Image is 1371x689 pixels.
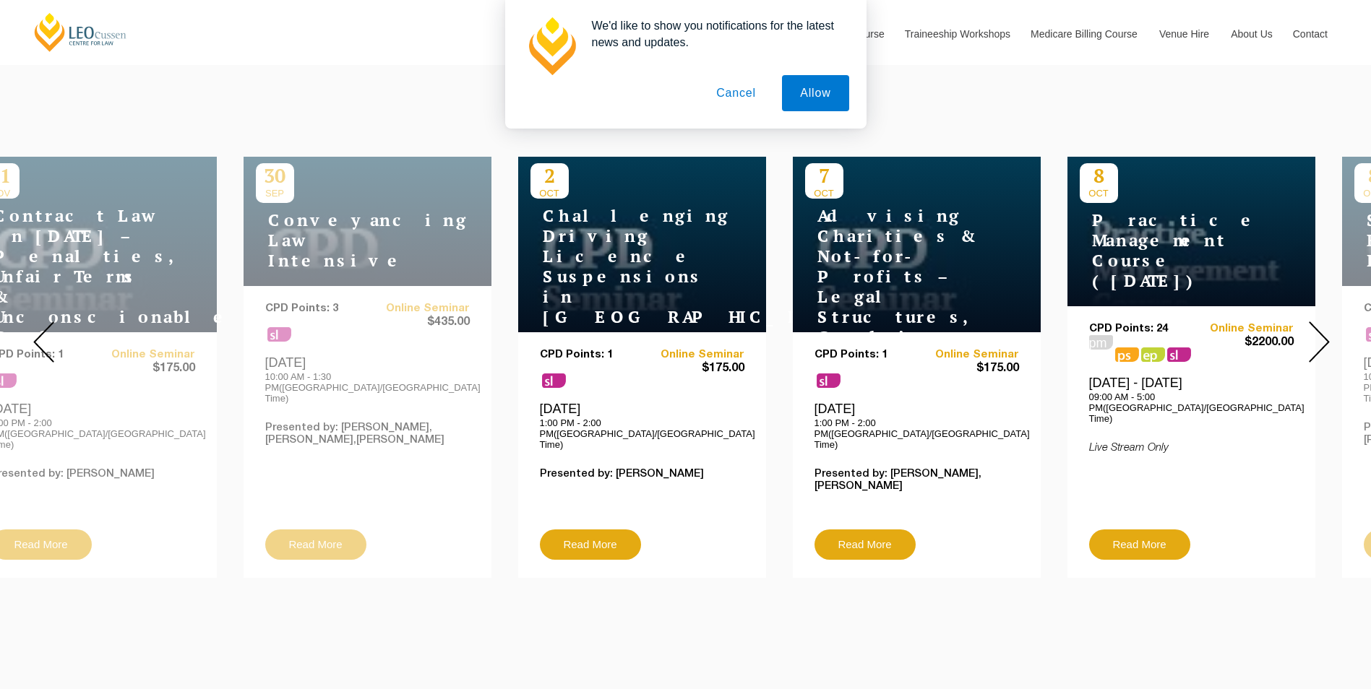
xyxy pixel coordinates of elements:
[1167,347,1191,362] span: sl
[580,17,849,51] div: We'd like to show you notifications for the latest news and updates.
[523,17,580,75] img: notification icon
[530,163,569,188] p: 2
[530,188,569,199] span: OCT
[530,206,711,327] h4: Challenging Driving Licence Suspensions in [GEOGRAPHIC_DATA]
[916,349,1019,361] a: Online Seminar
[1080,210,1260,291] h4: Practice Management Course ([DATE])
[817,373,841,388] span: sl
[1191,335,1294,350] span: $2200.00
[1089,529,1190,560] a: Read More
[540,349,642,361] p: CPD Points: 1
[1141,347,1165,362] span: ps
[1080,163,1118,188] p: 8
[642,361,744,376] span: $175.00
[542,373,566,388] span: sl
[815,468,1019,493] p: Presented by: [PERSON_NAME],[PERSON_NAME]
[1115,347,1139,362] span: ps
[1309,321,1330,363] img: Next
[805,188,843,199] span: OCT
[540,529,641,560] a: Read More
[1191,323,1294,335] a: Online Seminar
[540,401,744,450] div: [DATE]
[805,163,843,188] p: 7
[1089,375,1294,424] div: [DATE] - [DATE]
[33,321,54,363] img: Prev
[815,417,1019,450] p: 1:00 PM - 2:00 PM([GEOGRAPHIC_DATA]/[GEOGRAPHIC_DATA] Time)
[815,401,1019,450] div: [DATE]
[1089,323,1192,335] p: CPD Points: 24
[1089,442,1294,454] p: Live Stream Only
[698,75,774,111] button: Cancel
[782,75,848,111] button: Allow
[916,361,1019,376] span: $175.00
[1080,188,1118,199] span: OCT
[540,417,744,450] p: 1:00 PM - 2:00 PM([GEOGRAPHIC_DATA]/[GEOGRAPHIC_DATA] Time)
[540,468,744,480] p: Presented by: [PERSON_NAME]
[805,206,986,388] h4: Advising Charities & Not-for-Profits – Legal Structures, Compliance & Risk Management
[815,529,916,560] a: Read More
[1089,391,1294,424] p: 09:00 AM - 5:00 PM([GEOGRAPHIC_DATA]/[GEOGRAPHIC_DATA] Time)
[642,349,744,361] a: Online Seminar
[815,349,917,361] p: CPD Points: 1
[1089,335,1113,350] span: pm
